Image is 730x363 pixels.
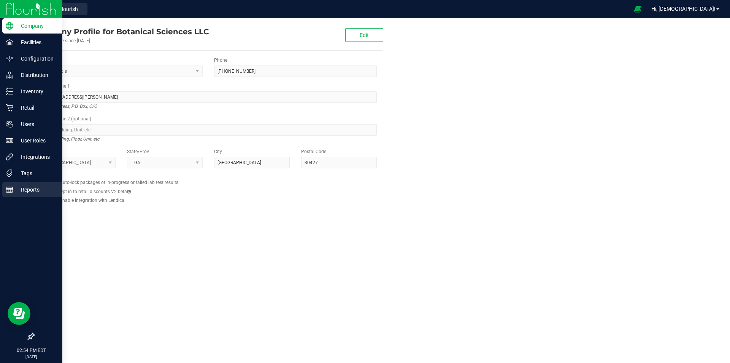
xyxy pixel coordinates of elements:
p: Distribution [13,70,59,80]
i: Suite, Building, Floor, Unit, etc. [40,134,100,144]
label: Auto-lock packages of in-progress or failed lab test results [60,179,178,186]
label: Opt in to retail discounts V2 beta [60,188,131,195]
input: City [214,157,290,168]
inline-svg: Inventory [6,88,13,95]
p: User Roles [13,136,59,145]
inline-svg: Reports [6,186,13,193]
h2: Configs [40,174,377,179]
inline-svg: Users [6,120,13,128]
p: 02:54 PM EDT [3,347,59,354]
span: Open Ecommerce Menu [629,2,646,16]
inline-svg: Configuration [6,55,13,62]
inline-svg: User Roles [6,137,13,144]
p: Company [13,21,59,30]
span: Edit [360,32,369,38]
inline-svg: Tags [6,170,13,177]
p: Users [13,120,59,129]
inline-svg: Retail [6,104,13,112]
label: Address Line 2 (optional) [40,115,91,122]
inline-svg: Integrations [6,153,13,161]
p: Inventory [13,87,59,96]
input: Address [40,91,377,103]
input: (123) 456-7890 [214,66,377,77]
p: Facilities [13,38,59,47]
div: Botanical Sciences LLC [33,26,209,37]
p: Tags [13,169,59,178]
label: City [214,148,222,155]
iframe: Resource center [8,302,30,325]
span: Hi, [DEMOGRAPHIC_DATA]! [651,6,716,12]
button: Edit [345,28,383,42]
label: Postal Code [301,148,326,155]
label: Phone [214,57,227,64]
inline-svg: Company [6,22,13,30]
p: Configuration [13,54,59,63]
input: Suite, Building, Unit, etc. [40,124,377,136]
inline-svg: Facilities [6,38,13,46]
p: [DATE] [3,354,59,360]
p: Reports [13,185,59,194]
label: Enable integration with Lendica [60,197,124,204]
input: Postal Code [301,157,377,168]
p: Integrations [13,152,59,162]
div: Account active since [DATE] [33,37,209,44]
i: Street address, P.O. Box, C/O [40,102,97,111]
label: State/Prov [127,148,149,155]
inline-svg: Distribution [6,71,13,79]
p: Retail [13,103,59,112]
